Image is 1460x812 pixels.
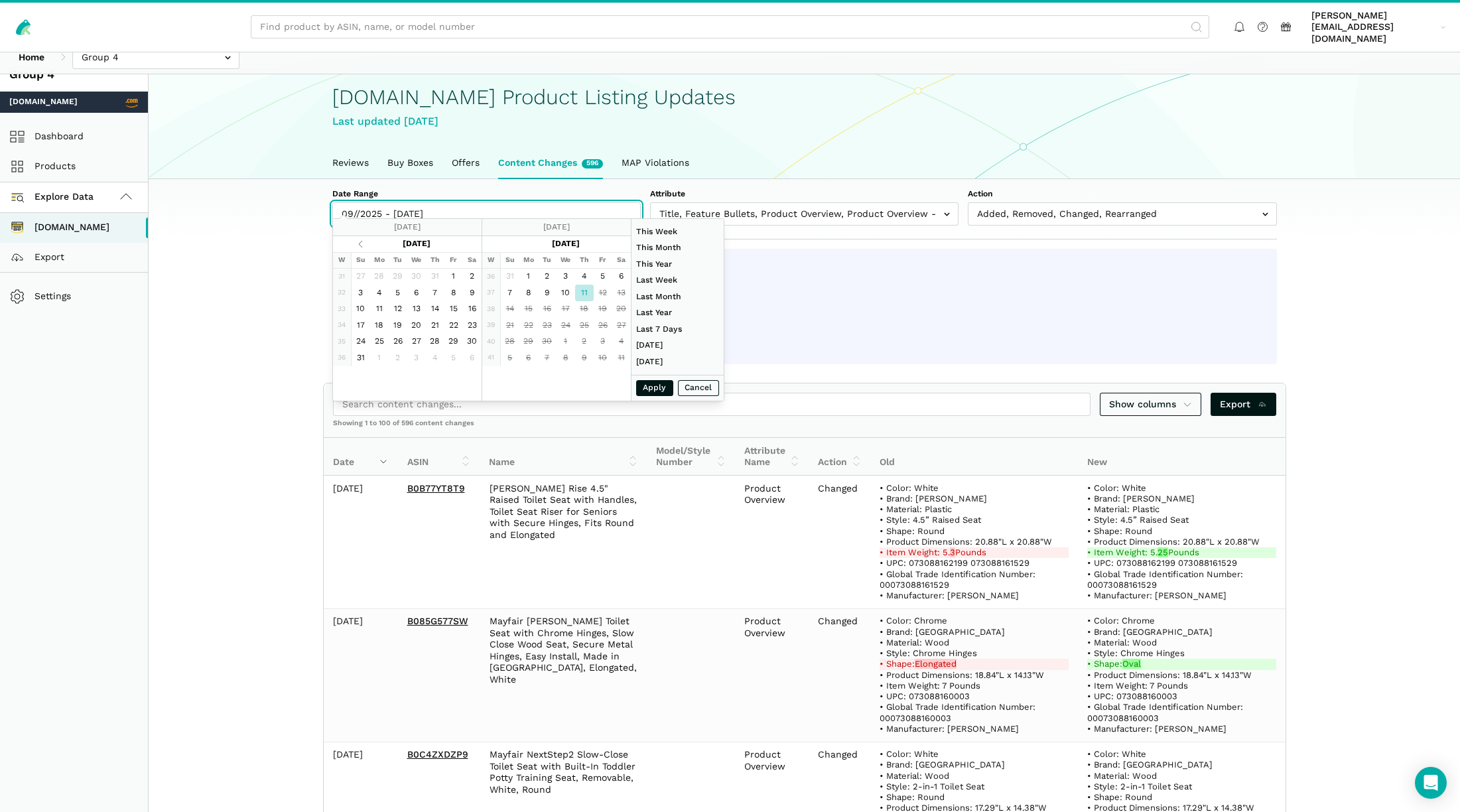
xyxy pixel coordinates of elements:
td: 23 [463,317,482,334]
span: • Item Weight: 7 Pounds [1087,681,1188,691]
td: 31 [333,269,352,285]
td: 39 [482,317,501,334]
span: • Product Dimensions: 20.88"L x 20.88"W [1087,537,1260,547]
td: 12 [594,285,612,301]
td: 3 [594,334,612,350]
div: Group 4 [9,66,139,83]
span: • Manufacturer: [PERSON_NAME] [880,590,1019,600]
td: 8 [557,350,575,366]
a: [PERSON_NAME][EMAIL_ADDRESS][DOMAIN_NAME] [1307,7,1451,47]
td: 4 [612,334,631,350]
li: Product Description [352,326,1268,338]
td: 31 [352,350,370,366]
span: • Product Dimensions: 20.88"L x 20.88"W [880,537,1052,547]
span: • Shape: Round [880,526,945,536]
td: 6 [519,350,538,366]
td: 6 [612,269,631,285]
span: New content changes in the last week [582,159,603,169]
td: 26 [594,317,612,334]
li: Rich Product Description [352,340,1268,352]
span: • Shape: Round [1087,526,1152,536]
td: 10 [594,350,612,366]
td: 40 [482,334,501,350]
td: 14 [501,301,519,318]
span: • UPC: 073088160003 [880,691,970,701]
td: 9 [463,285,482,301]
span: • Material: Plastic [880,504,952,514]
div: Last updated [DATE] [332,113,1277,130]
del: • Shape: [880,659,1069,669]
th: Name: activate to sort column ascending [480,438,647,476]
td: 10 [557,285,575,301]
td: 18 [370,317,389,334]
span: • Color: White [880,749,939,759]
td: 15 [444,301,463,318]
span: • Brand: [GEOGRAPHIC_DATA] [1087,760,1213,770]
td: 29 [444,334,463,350]
td: 13 [612,285,631,301]
a: MAP Violations [612,148,698,178]
span: • Color: Chrome [1087,616,1155,626]
th: Tu [538,252,557,269]
span: [DOMAIN_NAME] [9,96,78,108]
td: [DATE] [324,608,398,742]
td: 21 [501,317,519,334]
td: 30 [407,269,426,285]
td: 29 [519,334,538,350]
span: • Brand: [GEOGRAPHIC_DATA] [880,627,1005,637]
td: 25 [575,317,594,334]
th: Mo [519,252,538,269]
td: 6 [407,285,426,301]
span: • Material: Plastic [1087,504,1160,514]
th: Sa [612,252,631,269]
span: Explore Data [14,189,94,205]
ins: • Item Weight: 5. Pounds [1087,547,1276,558]
li: [DATE] [631,354,724,370]
li: Last 7 Days [631,321,724,338]
th: W [482,252,501,269]
span: Export [1220,397,1267,411]
strong: Oval [1122,659,1141,669]
span: • Material: Wood [880,638,949,647]
li: Rich Product Information [352,354,1268,366]
td: [PERSON_NAME] Rise 4.5" Raised Toilet Seat with Handles, Toilet Seat Riser for Seniors with Secur... [480,476,647,608]
td: 22 [444,317,463,334]
div: Open Intercom Messenger [1415,767,1447,799]
th: Fr [444,252,463,269]
td: Product Overview [735,476,809,608]
span: • Shape: Round [1087,792,1152,802]
input: Title, Feature Bullets, Product Overview, Product Overview - Glance Icons, Product Description, R... [650,202,959,226]
span: • Global Trade Identification Number: 00073088160003 [880,702,1038,722]
th: Date: activate to sort column ascending [324,438,398,476]
th: We [557,252,575,269]
span: • Style: 2-in-1 Toilet Seat [1087,781,1192,791]
span: • Manufacturer: [PERSON_NAME] [1087,590,1227,600]
td: 33 [333,301,352,318]
td: 25 [370,334,389,350]
button: Apply [636,380,673,397]
span: • Material: Wood [1087,638,1157,647]
span: • Style: 4.5” Raised Seat [880,515,981,525]
td: 13 [407,301,426,318]
td: 4 [426,350,444,366]
a: Show columns [1100,393,1202,416]
label: Date Range [332,188,641,200]
td: [DATE] [324,476,398,608]
a: Home [9,45,54,68]
li: Product Overview [352,298,1268,310]
th: Th [575,252,594,269]
td: 30 [538,334,557,350]
td: 27 [352,269,370,285]
span: • Manufacturer: [PERSON_NAME] [880,724,1019,734]
td: 20 [612,301,631,318]
td: 1 [370,350,389,366]
span: • Style: Chrome Hinges [880,648,977,658]
label: Action [968,188,1276,200]
th: Model/Style Number: activate to sort column ascending [647,438,735,476]
span: • Global Trade Identification Number: 00073088161529 [880,569,1038,590]
li: Last Month [631,289,724,305]
td: 3 [557,269,575,285]
th: Su [501,252,519,269]
td: 6 [463,350,482,366]
th: W [333,252,352,269]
